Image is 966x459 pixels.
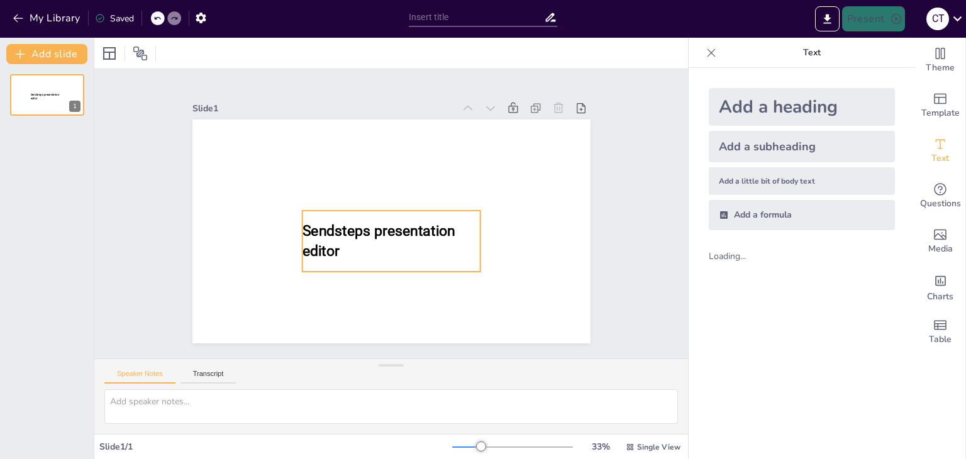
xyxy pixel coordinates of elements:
button: Transcript [180,370,236,384]
div: Add charts and graphs [915,264,965,309]
div: Add a table [915,309,965,355]
div: Layout [99,43,119,64]
div: Add a formula [709,200,895,230]
span: Media [928,242,953,256]
div: Add a heading [709,88,895,126]
span: Table [929,333,952,346]
button: С Т [926,6,949,31]
button: Present [842,6,905,31]
span: Sendsteps presentation editor [302,222,455,259]
div: С Т [926,8,949,30]
span: Theme [926,61,955,75]
div: Add text boxes [915,128,965,174]
div: 1 [10,74,84,116]
div: Add a subheading [709,131,895,162]
div: Slide 1 / 1 [99,441,452,453]
button: Speaker Notes [104,370,175,384]
span: Sendsteps presentation editor [31,93,59,100]
span: Text [931,152,949,165]
span: Template [921,106,960,120]
div: Get real-time input from your audience [915,174,965,219]
div: Saved [95,13,134,25]
p: Text [721,38,902,68]
div: 1 [69,101,80,112]
div: 33 % [586,441,616,453]
span: Position [133,46,148,61]
button: Add slide [6,44,87,64]
div: Loading... [709,250,767,262]
div: Add images, graphics, shapes or video [915,219,965,264]
span: Single View [637,442,680,452]
div: Add ready made slides [915,83,965,128]
span: Questions [920,197,961,211]
div: Change the overall theme [915,38,965,83]
button: Export to PowerPoint [815,6,840,31]
span: Charts [927,290,953,304]
input: Insert title [409,8,544,26]
div: Slide 1 [192,102,455,114]
div: Add a little bit of body text [709,167,895,195]
button: My Library [9,8,86,28]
